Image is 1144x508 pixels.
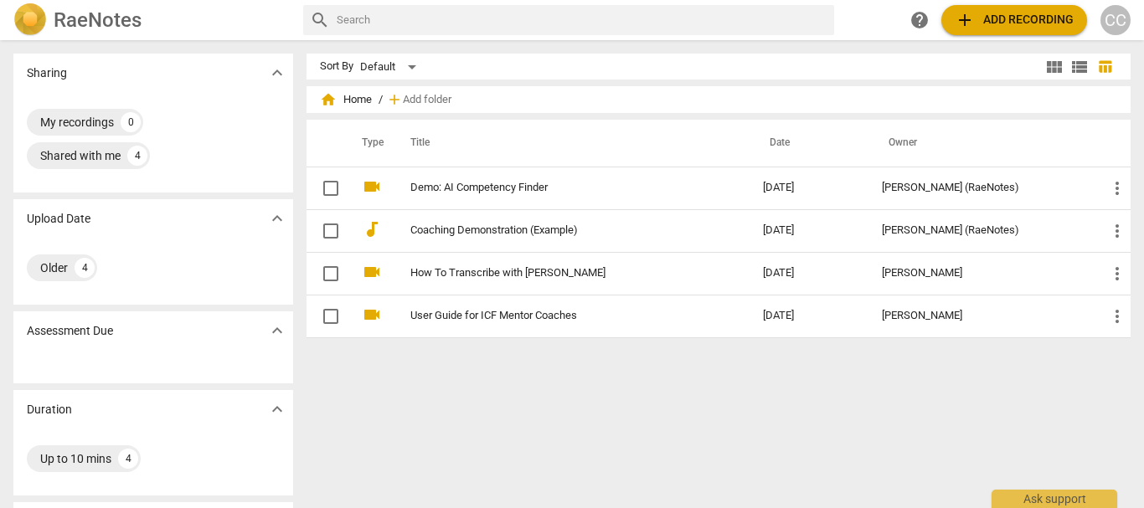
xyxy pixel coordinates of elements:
[40,259,68,276] div: Older
[360,54,422,80] div: Default
[13,3,290,37] a: LogoRaeNotes
[27,210,90,228] p: Upload Date
[403,94,451,106] span: Add folder
[410,182,703,194] a: Demo: AI Competency Finder
[750,252,869,295] td: [DATE]
[310,10,330,30] span: search
[27,322,113,340] p: Assessment Due
[27,64,67,82] p: Sharing
[1042,54,1067,80] button: Tile view
[320,91,337,108] span: home
[750,209,869,252] td: [DATE]
[750,120,869,167] th: Date
[265,60,290,85] button: Show more
[750,167,869,209] td: [DATE]
[362,219,382,239] span: audiotrack
[750,295,869,337] td: [DATE]
[320,60,353,73] div: Sort By
[267,208,287,228] span: expand_more
[1107,306,1127,326] span: more_vert
[118,449,138,469] div: 4
[410,310,703,322] a: User Guide for ICF Mentor Coaches
[992,490,1117,508] div: Ask support
[27,401,72,418] p: Duration
[955,10,1074,30] span: Add recording
[882,182,1080,194] div: [PERSON_NAME] (RaeNotes)
[40,114,114,131] div: My recordings
[410,267,703,280] a: How To Transcribe with [PERSON_NAME]
[955,10,975,30] span: add
[1067,54,1092,80] button: List view
[362,177,382,197] span: videocam
[868,120,1094,167] th: Owner
[1100,5,1131,35] button: CC
[379,94,383,106] span: /
[267,63,287,83] span: expand_more
[54,8,142,32] h2: RaeNotes
[40,450,111,467] div: Up to 10 mins
[267,399,287,419] span: expand_more
[362,262,382,282] span: videocam
[362,305,382,325] span: videocam
[1092,54,1117,80] button: Table view
[882,310,1080,322] div: [PERSON_NAME]
[348,120,390,167] th: Type
[882,267,1080,280] div: [PERSON_NAME]
[390,120,750,167] th: Title
[337,7,828,33] input: Search
[910,10,930,30] span: help
[1107,178,1127,198] span: more_vert
[1044,57,1064,77] span: view_module
[265,318,290,343] button: Show more
[267,321,287,341] span: expand_more
[13,3,47,37] img: Logo
[265,206,290,231] button: Show more
[1107,221,1127,241] span: more_vert
[882,224,1080,237] div: [PERSON_NAME] (RaeNotes)
[75,258,95,278] div: 4
[1097,59,1113,74] span: table_chart
[904,5,935,35] a: Help
[1069,57,1090,77] span: view_list
[40,147,121,164] div: Shared with me
[386,91,403,108] span: add
[320,91,372,108] span: Home
[941,5,1087,35] button: Upload
[121,112,141,132] div: 0
[410,224,703,237] a: Coaching Demonstration (Example)
[127,146,147,166] div: 4
[265,397,290,422] button: Show more
[1107,264,1127,284] span: more_vert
